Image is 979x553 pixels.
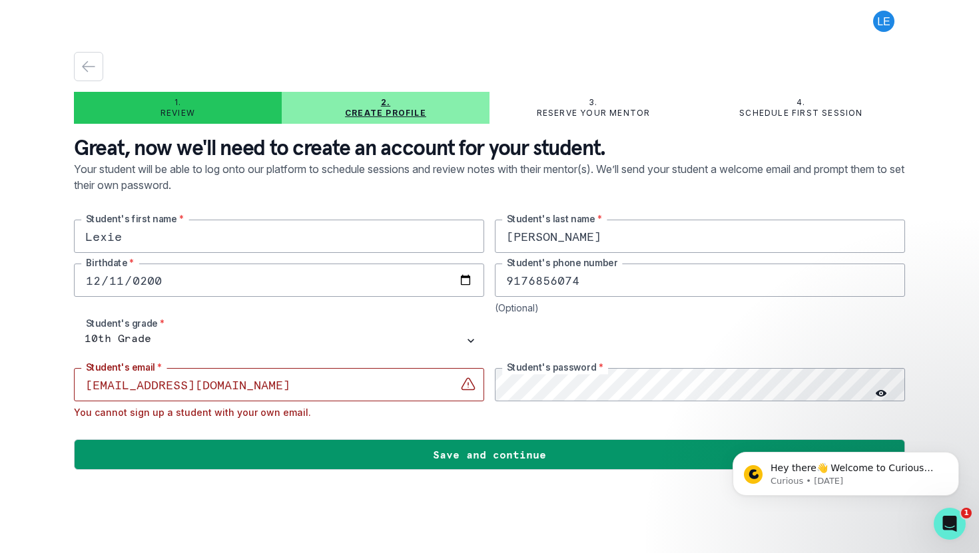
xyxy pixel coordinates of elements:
p: Great, now we'll need to create an account for your student. [74,134,905,161]
p: 1. [174,97,181,108]
div: You cannot sign up a student with your own email. [74,407,484,418]
p: 4. [797,97,805,108]
button: profile picture [862,11,905,32]
p: 2. [381,97,390,108]
div: (Optional) [495,302,905,313]
iframe: Intercom live chat [934,508,966,540]
span: 1 [961,508,972,518]
p: 3. [589,97,597,108]
p: Review [161,108,195,118]
iframe: Intercom notifications message [713,424,979,517]
button: Save and continue [74,439,905,470]
p: Reserve your mentor [537,108,651,118]
p: Schedule first session [739,108,862,118]
p: Your student will be able to log onto our platform to schedule sessions and review notes with the... [74,161,905,220]
p: Create profile [345,108,426,118]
